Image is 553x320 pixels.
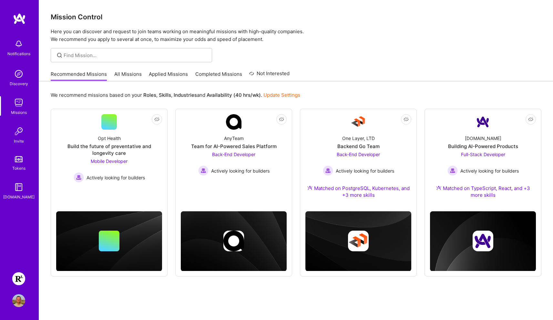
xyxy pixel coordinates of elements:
[11,294,27,307] a: User Avatar
[159,92,171,98] b: Skills
[461,152,505,157] span: Full-Stack Developer
[263,92,300,98] a: Update Settings
[430,211,536,271] img: cover
[12,37,25,50] img: bell
[10,80,28,87] div: Discovery
[56,143,162,156] div: Build the future of preventative and longevity care
[447,165,458,176] img: Actively looking for builders
[13,13,26,25] img: logo
[12,165,26,172] div: Tokens
[465,135,501,142] div: [DOMAIN_NAME]
[7,50,30,57] div: Notifications
[473,231,493,251] img: Company logo
[223,231,244,251] img: Company logo
[436,185,441,190] img: Ateam Purple Icon
[226,114,241,130] img: Company Logo
[56,211,162,271] img: cover
[307,185,312,190] img: Ateam Purple Icon
[51,13,541,21] h3: Mission Control
[337,152,380,157] span: Back-End Developer
[181,211,287,271] img: cover
[198,165,209,176] img: Actively looking for builders
[12,272,25,285] img: Resilience Lab: Building a Health Tech Platform
[351,114,366,130] img: Company Logo
[528,117,533,122] i: icon EyeClosed
[114,71,142,81] a: All Missions
[211,167,270,174] span: Actively looking for builders
[11,272,27,285] a: Resilience Lab: Building a Health Tech Platform
[51,71,107,81] a: Recommended Missions
[12,67,25,80] img: discovery
[64,52,207,59] input: Find Mission...
[51,92,300,98] p: We recommend missions based on your , , and .
[12,181,25,194] img: guide book
[342,135,375,142] div: One Layer, LTD
[154,117,159,122] i: icon EyeClosed
[305,211,411,271] img: cover
[460,167,519,174] span: Actively looking for builders
[305,185,411,198] div: Matched on PostgreSQL, Kubernetes, and +3 more skills
[98,135,121,142] div: Opt Health
[14,138,24,145] div: Invite
[336,167,394,174] span: Actively looking for builders
[174,92,197,98] b: Industries
[348,231,369,251] img: Company logo
[56,114,162,190] a: Opt HealthBuild the future of preventative and longevity careMobile Developer Actively looking fo...
[337,143,380,150] div: Backend Go Team
[195,71,242,81] a: Completed Missions
[212,152,255,157] span: Back-End Developer
[51,28,541,43] p: Here you can discover and request to join teams working on meaningful missions with high-quality ...
[430,185,536,198] div: Matched on TypeScript, React, and +3 more skills
[74,172,84,183] img: Actively looking for builders
[430,114,536,206] a: Company Logo[DOMAIN_NAME]Building AI-Powered ProductsFull-Stack Developer Actively looking for bu...
[323,165,333,176] img: Actively looking for builders
[15,156,23,162] img: tokens
[475,114,491,130] img: Company Logo
[305,114,411,206] a: Company LogoOne Layer, LTDBackend Go TeamBack-End Developer Actively looking for buildersActively...
[12,294,25,307] img: User Avatar
[249,70,290,81] a: Not Interested
[207,92,261,98] b: Availability (40 hrs/wk)
[12,125,25,138] img: Invite
[143,92,156,98] b: Roles
[224,135,244,142] div: AnyTeam
[91,158,128,164] span: Mobile Developer
[448,143,518,150] div: Building AI-Powered Products
[56,52,63,59] i: icon SearchGrey
[12,96,25,109] img: teamwork
[3,194,35,200] div: [DOMAIN_NAME]
[87,174,145,181] span: Actively looking for builders
[181,114,287,190] a: Company LogoAnyTeamTeam for AI-Powered Sales PlatformBack-End Developer Actively looking for buil...
[149,71,188,81] a: Applied Missions
[279,117,284,122] i: icon EyeClosed
[404,117,409,122] i: icon EyeClosed
[191,143,277,150] div: Team for AI-Powered Sales Platform
[11,109,27,116] div: Missions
